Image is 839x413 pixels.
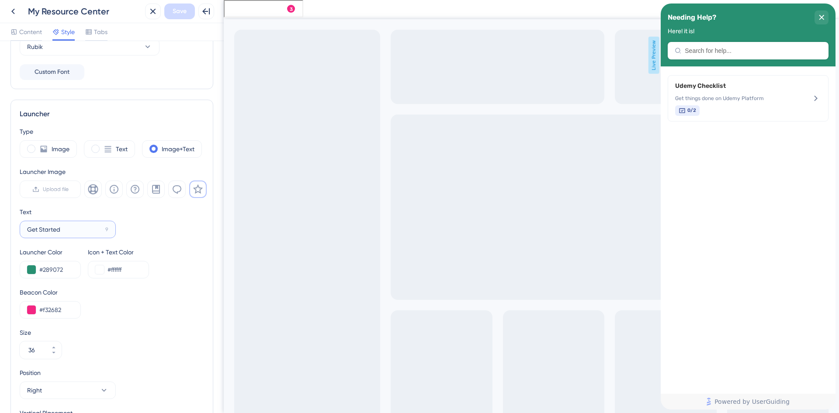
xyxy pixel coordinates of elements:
[20,38,159,56] button: Rubik
[27,385,42,396] span: Right
[61,27,75,37] span: Style
[154,7,168,21] div: close resource center
[19,27,42,37] span: Content
[21,3,59,13] span: Get Started
[20,382,116,399] button: Right
[28,5,142,17] div: My Resource Center
[162,144,194,154] label: Image+Text
[14,77,131,112] div: Udemy Checklist
[35,67,69,77] span: Custom Font
[94,27,107,37] span: Tabs
[65,5,68,12] div: 3
[52,144,69,154] label: Image
[14,91,131,98] span: Get things done on Udemy Platform
[24,44,161,51] input: Search for help...
[173,6,187,17] span: Save
[20,126,204,137] div: Type
[20,167,207,177] div: Launcher Image
[164,3,195,19] button: Save
[20,327,204,338] div: Size
[105,226,108,233] div: 9
[27,225,102,234] input: 9
[7,24,34,31] span: Here! it is!
[425,37,436,74] span: Live Preview
[20,64,84,80] button: Custom Font
[20,368,116,378] div: Position
[20,247,81,257] div: Launcher Color
[88,247,149,257] div: Icon + Text Color
[43,186,69,193] span: Upload file
[116,144,128,154] label: Text
[14,77,131,88] span: Udemy Checklist
[20,109,204,119] div: Launcher
[54,393,129,403] span: Powered by UserGuiding
[27,104,35,111] span: 0/2
[20,287,204,298] div: Beacon Color
[20,207,31,217] div: Text
[27,42,43,52] span: Rubik
[7,7,55,21] span: Needing Help?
